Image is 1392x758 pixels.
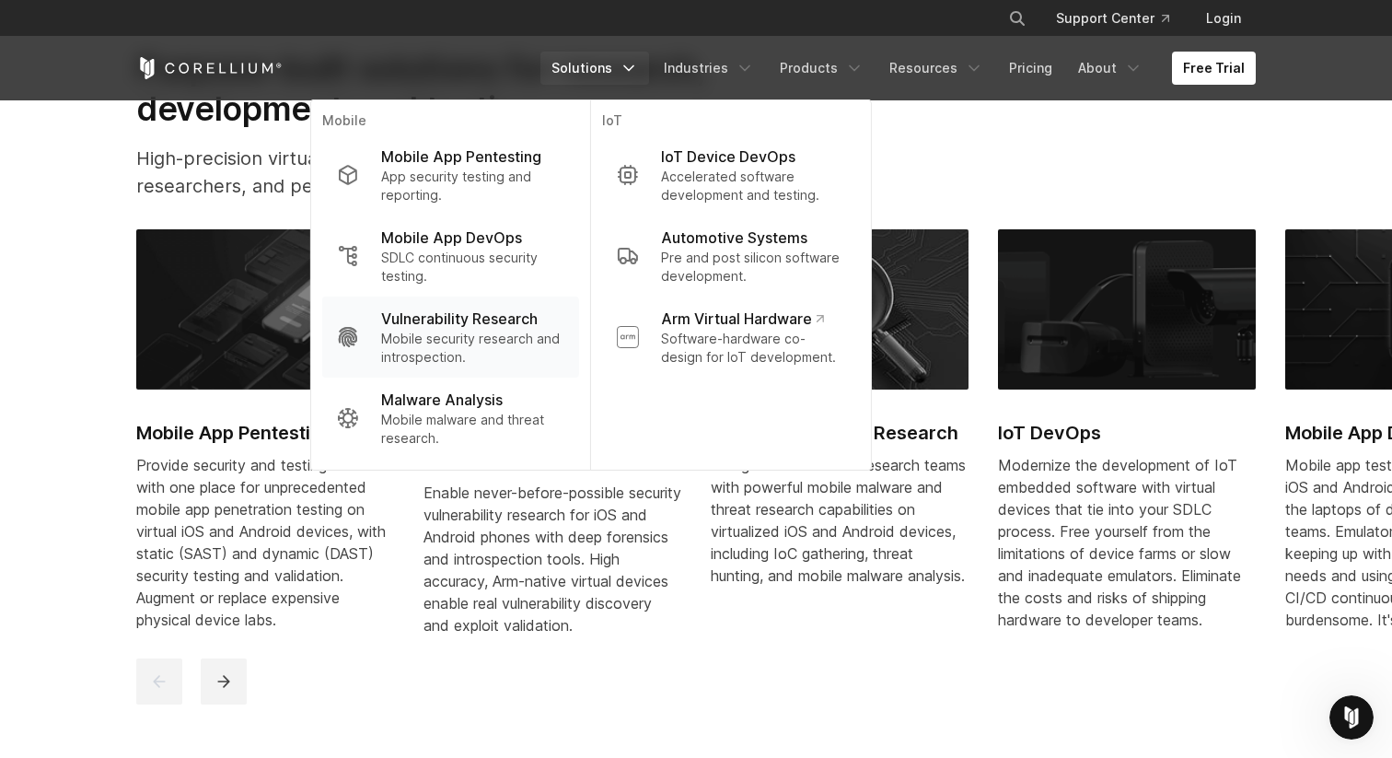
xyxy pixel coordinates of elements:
[381,330,564,367] p: Mobile security research and introspection.
[381,168,564,204] p: App security testing and reporting.
[1067,52,1154,85] a: About
[1191,2,1256,35] a: Login
[322,111,579,134] p: Mobile
[602,134,860,216] a: IoT Device DevOps Accelerated software development and testing.
[1172,52,1256,85] a: Free Trial
[998,52,1063,85] a: Pricing
[381,389,503,411] p: Malware Analysis
[136,229,394,390] img: Mobile App Pentesting
[711,454,969,587] div: Arm global threat and research teams with powerful mobile malware and threat research capabilitie...
[769,52,875,85] a: Products
[998,454,1256,631] div: Modernize the development of IoT embedded software with virtual devices that tie into your SDLC p...
[661,146,795,168] p: IoT Device DevOps
[878,52,994,85] a: Resources
[540,52,649,85] a: Solutions
[661,308,824,330] p: Arm Virtual Hardware
[322,297,579,378] a: Vulnerability Research Mobile security research and introspection.
[1041,2,1184,35] a: Support Center
[381,146,541,168] p: Mobile App Pentesting
[986,2,1256,35] div: Navigation Menu
[381,227,522,249] p: Mobile App DevOps
[661,330,845,367] p: Software-hardware co-design for IoT development.
[136,454,394,631] div: Provide security and testing teams with one place for unprecedented mobile app penetration testin...
[602,216,860,297] a: Automotive Systems Pre and post silicon software development.
[136,659,182,705] button: previous
[1001,2,1034,35] button: Search
[201,659,247,705] button: next
[661,168,845,204] p: Accelerated software development and testing.
[322,378,579,459] a: Malware Analysis Mobile malware and threat research.
[540,52,1256,85] div: Navigation Menu
[322,134,579,216] a: Mobile App Pentesting App security testing and reporting.
[381,249,564,286] p: SDLC continuous security testing.
[381,411,564,448] p: Mobile malware and threat research.
[998,229,1256,653] a: IoT DevOps IoT DevOps Modernize the development of IoT embedded software with virtual devices tha...
[653,52,765,85] a: Industries
[661,249,845,286] p: Pre and post silicon software development.
[322,216,579,297] a: Mobile App DevOps SDLC continuous security testing.
[602,111,860,134] p: IoT
[998,419,1256,447] h2: IoT DevOps
[423,482,681,636] div: Enable never-before-possible security vulnerability research for iOS and Android phones with deep...
[136,57,283,79] a: Corellium Home
[136,229,394,653] a: Mobile App Pentesting Mobile App Pentesting Provide security and testing teams with one place for...
[381,308,538,330] p: Vulnerability Research
[1329,695,1374,740] iframe: Intercom live chat
[998,229,1256,390] img: IoT DevOps
[136,419,394,447] h2: Mobile App Pentesting
[136,145,764,200] p: High-precision virtual devices for software developers, security researchers, and pentesting teams.
[602,297,860,378] a: Arm Virtual Hardware Software-hardware co-design for IoT development.
[661,227,807,249] p: Automotive Systems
